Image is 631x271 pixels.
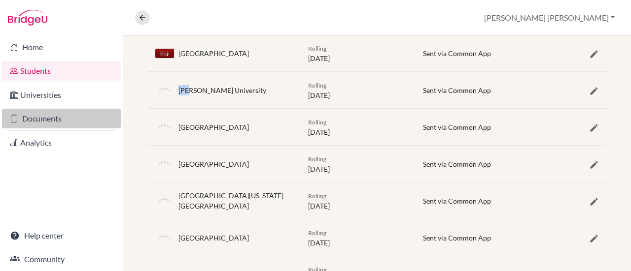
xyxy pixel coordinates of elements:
[178,233,249,243] div: [GEOGRAPHIC_DATA]
[8,10,47,26] img: Bridge-U
[155,80,175,100] img: default-university-logo-42dd438d0b49c2174d4c41c49dcd67eec2da6d16b3a2f6d5de70cc347232e317.png
[178,48,249,59] div: [GEOGRAPHIC_DATA]
[423,123,491,131] span: Sent via Common App
[308,192,326,200] span: Rolling
[308,155,326,163] span: Rolling
[423,234,491,242] span: Sent via Common App
[301,190,416,211] div: [DATE]
[308,229,326,237] span: Rolling
[155,191,175,211] img: default-university-logo-42dd438d0b49c2174d4c41c49dcd67eec2da6d16b3a2f6d5de70cc347232e317.png
[308,45,326,52] span: Rolling
[308,119,326,126] span: Rolling
[423,86,491,94] span: Sent via Common App
[2,133,121,152] a: Analytics
[301,117,416,137] div: [DATE]
[423,49,491,58] span: Sent via Common App
[301,227,416,248] div: [DATE]
[155,154,175,174] img: default-university-logo-42dd438d0b49c2174d4c41c49dcd67eec2da6d16b3a2f6d5de70cc347232e317.png
[301,80,416,100] div: [DATE]
[301,153,416,174] div: [DATE]
[155,228,175,247] img: default-university-logo-42dd438d0b49c2174d4c41c49dcd67eec2da6d16b3a2f6d5de70cc347232e317.png
[2,61,121,81] a: Students
[480,8,619,27] button: [PERSON_NAME] [PERSON_NAME]
[155,48,175,59] img: us_nce_0atrc99m.jpeg
[423,197,491,205] span: Sent via Common App
[178,85,266,95] div: [PERSON_NAME] University
[2,249,121,269] a: Community
[2,37,121,57] a: Home
[155,117,175,137] img: default-university-logo-42dd438d0b49c2174d4c41c49dcd67eec2da6d16b3a2f6d5de70cc347232e317.png
[2,226,121,245] a: Help center
[2,109,121,128] a: Documents
[423,160,491,168] span: Sent via Common App
[2,85,121,105] a: Universities
[178,122,249,132] div: [GEOGRAPHIC_DATA]
[178,190,293,211] div: [GEOGRAPHIC_DATA][US_STATE]–[GEOGRAPHIC_DATA]
[178,159,249,169] div: [GEOGRAPHIC_DATA]
[301,43,416,63] div: [DATE]
[308,82,326,89] span: Rolling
